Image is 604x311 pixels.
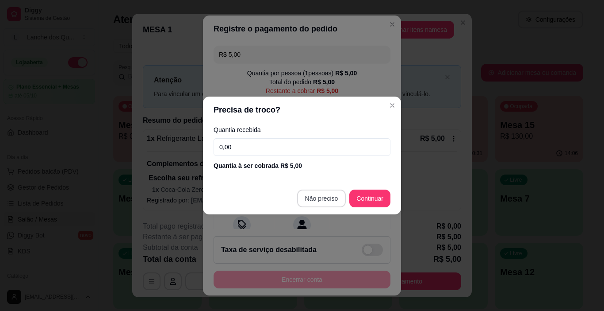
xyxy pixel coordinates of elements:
[349,190,390,207] button: Continuar
[214,127,390,133] label: Quantia recebida
[203,97,401,123] header: Precisa de troco?
[214,161,390,170] div: Quantia à ser cobrada R$ 5,00
[297,190,346,207] button: Não preciso
[385,98,399,113] button: Close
